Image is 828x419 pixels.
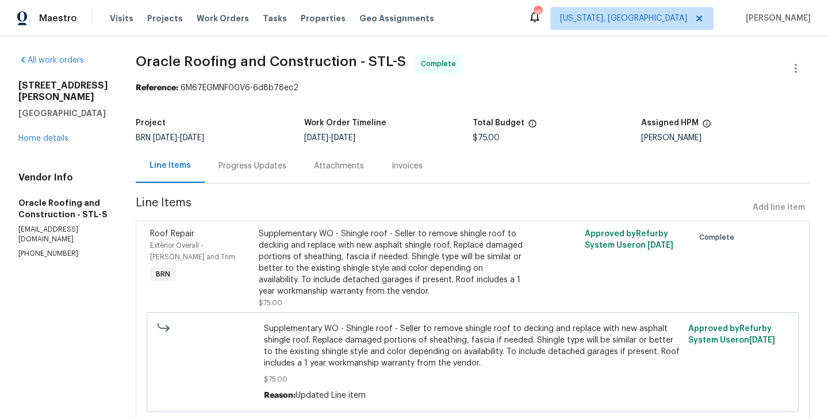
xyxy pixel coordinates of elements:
span: Oracle Roofing and Construction - STL-S [136,55,406,68]
span: Work Orders [197,13,249,24]
span: Updated Line item [296,391,366,399]
span: [DATE] [749,336,775,344]
div: Invoices [392,160,423,172]
a: All work orders [18,56,84,64]
p: [EMAIL_ADDRESS][DOMAIN_NAME] [18,225,108,244]
p: [PHONE_NUMBER] [18,249,108,259]
div: Progress Updates [218,160,286,172]
span: [DATE] [180,134,204,142]
span: Tasks [263,14,287,22]
h5: Work Order Timeline [304,119,386,127]
h2: [STREET_ADDRESS][PERSON_NAME] [18,80,108,103]
div: 16 [534,7,542,18]
span: BRN [136,134,204,142]
span: $75.00 [264,374,682,385]
span: [DATE] [304,134,328,142]
div: Attachments [314,160,364,172]
div: [PERSON_NAME] [641,134,810,142]
span: The total cost of line items that have been proposed by Opendoor. This sum includes line items th... [528,119,537,134]
span: Supplementary WO - Shingle roof - Seller to remove shingle roof to decking and replace with new a... [264,323,682,369]
div: Line Items [149,160,191,171]
span: BRN [151,268,175,280]
span: Complete [421,58,461,70]
span: [DATE] [647,241,673,249]
div: 6M67EGMNF00V6-6d8b78ec2 [136,82,810,94]
span: Reason: [264,391,296,399]
b: Reference: [136,84,178,92]
span: [US_STATE], [GEOGRAPHIC_DATA] [560,13,687,24]
h5: Project [136,119,166,127]
h4: Vendor Info [18,172,108,183]
h5: [GEOGRAPHIC_DATA] [18,107,108,119]
span: $75.00 [473,134,500,142]
span: Visits [110,13,133,24]
span: - [304,134,355,142]
span: Projects [147,13,183,24]
span: The hpm assigned to this work order. [702,119,711,134]
span: Approved by Refurby System User on [688,325,775,344]
span: Roof Repair [150,230,194,238]
h5: Assigned HPM [641,119,699,127]
span: Exterior Overall - [PERSON_NAME] and Trim [150,242,235,260]
span: Geo Assignments [359,13,434,24]
span: Properties [301,13,346,24]
span: Maestro [39,13,77,24]
h5: Total Budget [473,119,524,127]
span: Approved by Refurby System User on [585,230,673,249]
span: Complete [699,232,739,243]
span: [PERSON_NAME] [741,13,811,24]
span: - [153,134,204,142]
span: [DATE] [153,134,177,142]
span: $75.00 [259,299,282,306]
a: Home details [18,134,68,143]
h5: Oracle Roofing and Construction - STL-S [18,197,108,220]
div: Supplementary WO - Shingle roof - Seller to remove shingle roof to decking and replace with new a... [259,228,524,297]
span: [DATE] [331,134,355,142]
span: Line Items [136,197,748,218]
